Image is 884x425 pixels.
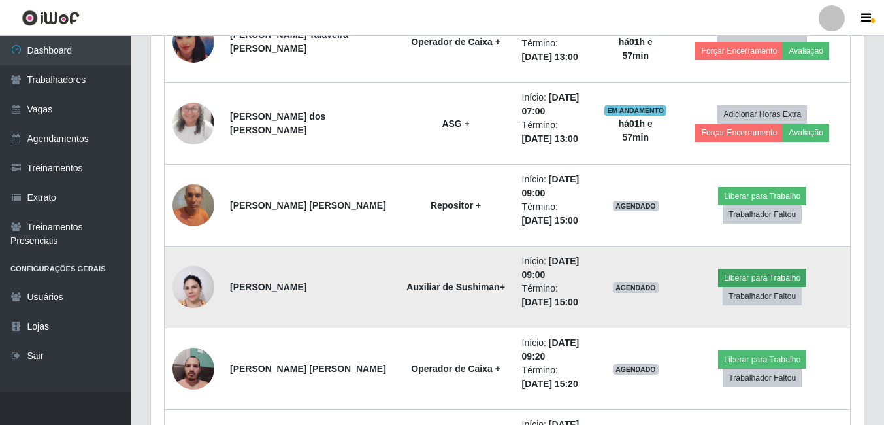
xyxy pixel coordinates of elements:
[522,337,580,362] time: [DATE] 09:20
[718,350,806,369] button: Liberar para Trabalho
[522,133,578,144] time: [DATE] 13:00
[619,37,653,61] strong: há 01 h e 57 min
[522,174,580,198] time: [DATE] 09:00
[172,78,214,169] img: 1739354918171.jpeg
[442,118,469,129] strong: ASG +
[230,111,325,135] strong: [PERSON_NAME] dos [PERSON_NAME]
[522,297,578,307] time: [DATE] 15:00
[604,105,666,116] span: EM ANDAMENTO
[230,200,386,211] strong: [PERSON_NAME] [PERSON_NAME]
[522,256,580,280] time: [DATE] 09:00
[717,105,807,124] button: Adicionar Horas Extra
[406,282,505,292] strong: Auxiliar de Sushiman+
[172,177,214,233] img: 1705057141553.jpeg
[411,364,500,374] strong: Operador de Caixa +
[411,37,500,47] strong: Operador de Caixa +
[522,92,580,116] time: [DATE] 07:00
[522,173,589,200] li: Início:
[695,124,783,142] button: Forçar Encerramento
[230,364,386,374] strong: [PERSON_NAME] [PERSON_NAME]
[522,282,589,309] li: Término:
[522,37,589,64] li: Término:
[22,10,80,26] img: CoreUI Logo
[695,42,783,60] button: Forçar Encerramento
[522,379,578,389] time: [DATE] 15:20
[522,215,578,226] time: [DATE] 15:00
[522,91,589,118] li: Início:
[522,336,589,364] li: Início:
[613,282,659,293] span: AGENDADO
[172,21,214,63] img: 1738963507457.jpeg
[783,42,829,60] button: Avaliação
[431,200,481,211] strong: Repositor +
[522,364,589,391] li: Término:
[783,124,829,142] button: Avaliação
[619,118,653,143] strong: há 01 h e 57 min
[613,201,659,211] span: AGENDADO
[718,269,806,287] button: Liberar para Trabalho
[172,259,214,315] img: 1733236843122.jpeg
[522,118,589,146] li: Término:
[230,282,306,292] strong: [PERSON_NAME]
[723,369,802,387] button: Trabalhador Faltou
[172,341,214,397] img: 1690325607087.jpeg
[522,254,589,282] li: Início:
[718,187,806,205] button: Liberar para Trabalho
[522,200,589,228] li: Término:
[723,205,802,224] button: Trabalhador Faltou
[613,364,659,375] span: AGENDADO
[723,287,802,305] button: Trabalhador Faltou
[522,52,578,62] time: [DATE] 13:00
